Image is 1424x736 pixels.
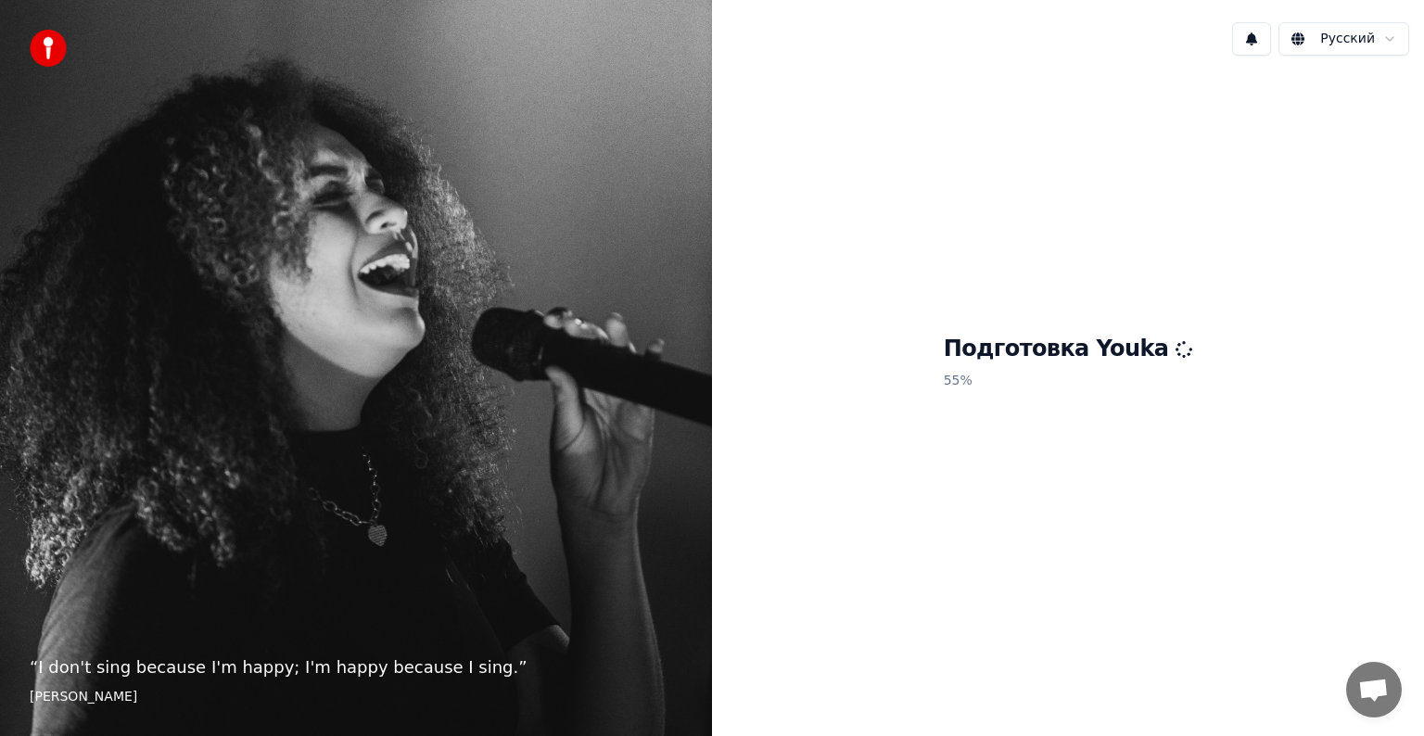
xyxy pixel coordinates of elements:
p: 55 % [944,364,1193,398]
h1: Подготовка Youka [944,335,1193,364]
footer: [PERSON_NAME] [30,688,682,706]
a: Открытый чат [1346,662,1402,717]
img: youka [30,30,67,67]
p: “ I don't sing because I'm happy; I'm happy because I sing. ” [30,654,682,680]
